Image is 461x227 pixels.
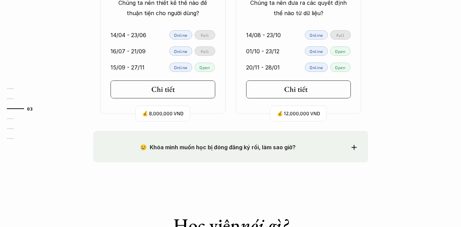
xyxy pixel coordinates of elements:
[284,85,308,94] h5: Chi tiết
[310,49,323,54] p: Online
[246,30,281,40] p: 14/08 - 23/10
[336,33,344,37] p: Full
[199,65,210,70] p: Open
[246,46,279,56] p: 01/10 - 23/12
[111,30,146,40] p: 14/04 - 23/06
[151,85,175,94] h5: Chi tiết
[201,33,209,37] p: Full
[111,80,215,98] a: Chi tiết
[201,49,209,54] p: Full
[174,49,187,54] p: Online
[335,49,345,54] p: Open
[27,106,33,111] strong: 03
[111,62,145,73] p: 15/09 - 27/11
[174,33,187,37] p: Online
[310,33,323,37] p: Online
[174,65,187,70] p: Online
[140,144,296,151] strong: 😢 Khóa mình muốn học bị đóng đăng ký rồi, làm sao giờ?
[142,109,183,118] p: 💰 8,000,000 VND
[277,109,320,118] p: 💰 12,000,000 VND
[246,80,351,98] a: Chi tiết
[335,65,345,70] p: Open
[246,62,280,73] p: 20/11 - 28/01
[7,105,39,113] a: 03
[310,65,323,70] p: Online
[111,46,146,56] p: 16/07 - 21/09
